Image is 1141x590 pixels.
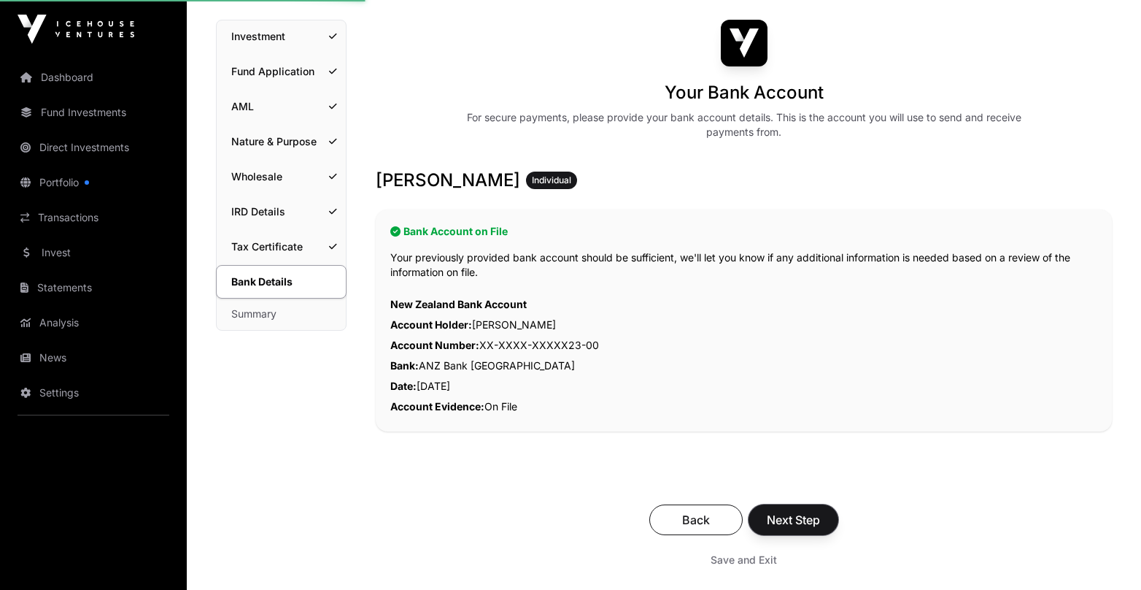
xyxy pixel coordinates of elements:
[12,202,175,234] a: Transactions
[532,175,571,186] span: Individual
[12,166,175,199] a: Portfolio
[390,376,1097,396] p: [DATE]
[1068,520,1141,590] iframe: Chat Widget
[12,272,175,304] a: Statements
[668,511,724,529] span: Back
[12,237,175,269] a: Invest
[217,126,346,158] a: Nature & Purpose
[12,131,175,164] a: Direct Investments
[217,161,346,193] a: Wholesale
[217,298,346,330] a: Summary
[217,55,346,88] a: Fund Application
[390,339,479,351] span: Account Number:
[12,61,175,93] a: Dashboard
[390,315,1097,335] p: [PERSON_NAME]
[649,505,743,535] button: Back
[18,15,134,44] img: Icehouse Ventures Logo
[390,318,472,331] span: Account Holder:
[217,196,346,228] a: IRD Details
[12,377,175,409] a: Settings
[390,356,1097,376] p: ANZ Bank [GEOGRAPHIC_DATA]
[390,335,1097,356] p: XX-XXXX-XXXXX23-00
[464,110,1024,139] div: For secure payments, please provide your bank account details. This is the account you will use t...
[390,396,1097,417] p: On File
[721,20,767,66] img: Showcase Fund XIII
[693,547,794,573] button: Save and Exit
[767,511,820,529] span: Next Step
[217,231,346,263] a: Tax Certificate
[390,359,419,372] span: Bank:
[390,250,1097,280] p: Your previously provided bank account should be sufficient, we'll let you know if any additional ...
[12,96,175,129] a: Fund Investments
[390,224,1097,239] h2: Bank Account on File
[217,20,346,53] a: Investment
[749,505,838,535] button: Next Step
[390,400,484,413] span: Account Evidence:
[390,294,1097,315] p: New Zealand Bank Account
[217,91,346,123] a: AML
[665,81,824,104] h1: Your Bank Account
[12,307,175,339] a: Analysis
[711,553,777,567] span: Save and Exit
[376,169,1112,192] h3: [PERSON_NAME]
[390,380,417,392] span: Date:
[216,265,347,299] a: Bank Details
[12,342,175,374] a: News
